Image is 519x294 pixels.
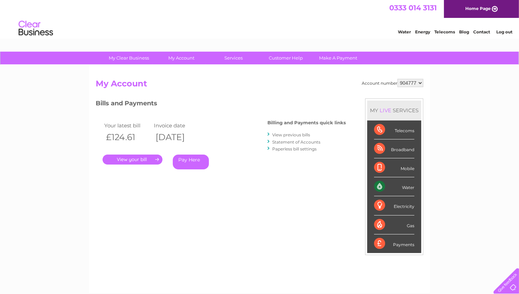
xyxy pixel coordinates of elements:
a: Energy [415,29,430,34]
div: Telecoms [374,120,414,139]
a: Make A Payment [310,52,367,64]
a: 0333 014 3131 [389,3,437,12]
div: Clear Business is a trading name of Verastar Limited (registered in [GEOGRAPHIC_DATA] No. 3667643... [97,4,423,33]
h4: Billing and Payments quick links [267,120,346,125]
a: Blog [459,29,469,34]
div: Electricity [374,196,414,215]
a: Services [205,52,262,64]
div: Water [374,177,414,196]
div: Account number [362,79,423,87]
h2: My Account [96,79,423,92]
th: £124.61 [103,130,152,144]
th: [DATE] [152,130,202,144]
a: . [103,155,162,165]
a: Paperless bill settings [272,146,317,151]
a: Log out [496,29,512,34]
a: My Clear Business [101,52,158,64]
td: Invoice date [152,121,202,130]
td: Your latest bill [103,121,152,130]
div: Payments [374,234,414,253]
div: MY SERVICES [367,101,421,120]
a: Contact [473,29,490,34]
div: Mobile [374,158,414,177]
a: Telecoms [434,29,455,34]
div: Gas [374,216,414,234]
a: My Account [153,52,210,64]
a: View previous bills [272,132,310,137]
img: logo.png [18,18,53,39]
div: LIVE [378,107,393,114]
a: Pay Here [173,155,209,169]
a: Customer Help [258,52,315,64]
a: Water [398,29,411,34]
h3: Bills and Payments [96,98,346,111]
div: Broadband [374,139,414,158]
a: Statement of Accounts [272,139,320,145]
